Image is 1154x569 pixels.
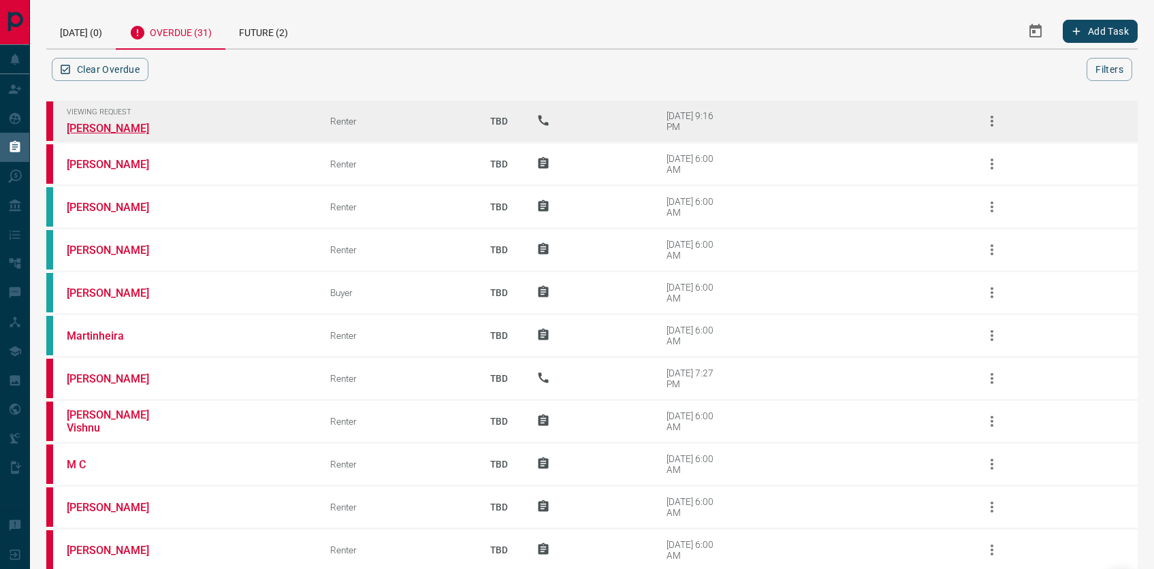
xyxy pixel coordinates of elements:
[67,201,169,214] a: [PERSON_NAME]
[46,187,53,227] div: condos.ca
[1063,20,1138,43] button: Add Task
[67,244,169,257] a: [PERSON_NAME]
[482,189,516,225] p: TBD
[482,532,516,568] p: TBD
[330,116,462,127] div: Renter
[46,14,116,48] div: [DATE] (0)
[67,122,169,135] a: [PERSON_NAME]
[330,502,462,513] div: Renter
[46,487,53,527] div: property.ca
[667,325,724,346] div: [DATE] 6:00 AM
[330,159,462,169] div: Renter
[330,544,462,555] div: Renter
[46,273,53,312] div: condos.ca
[1019,15,1052,48] button: Select Date Range
[330,373,462,384] div: Renter
[116,14,225,50] div: Overdue (31)
[667,110,724,132] div: [DATE] 9:16 PM
[67,544,169,557] a: [PERSON_NAME]
[330,459,462,470] div: Renter
[482,103,516,140] p: TBD
[46,316,53,355] div: condos.ca
[667,453,724,475] div: [DATE] 6:00 AM
[67,158,169,171] a: [PERSON_NAME]
[46,402,53,441] div: property.ca
[667,368,724,389] div: [DATE] 7:27 PM
[67,108,310,116] span: Viewing Request
[667,282,724,304] div: [DATE] 6:00 AM
[667,410,724,432] div: [DATE] 6:00 AM
[482,403,516,440] p: TBD
[667,496,724,518] div: [DATE] 6:00 AM
[1087,58,1132,81] button: Filters
[330,244,462,255] div: Renter
[67,372,169,385] a: [PERSON_NAME]
[330,330,462,341] div: Renter
[667,239,724,261] div: [DATE] 6:00 AM
[667,539,724,561] div: [DATE] 6:00 AM
[67,408,169,434] a: [PERSON_NAME] Vishnu
[482,146,516,182] p: TBD
[482,317,516,354] p: TBD
[225,14,302,48] div: Future (2)
[482,360,516,397] p: TBD
[482,274,516,311] p: TBD
[67,329,169,342] a: Martinheira
[482,231,516,268] p: TBD
[330,416,462,427] div: Renter
[46,144,53,184] div: property.ca
[330,201,462,212] div: Renter
[67,287,169,299] a: [PERSON_NAME]
[67,458,169,471] a: M C
[46,444,53,484] div: property.ca
[482,446,516,483] p: TBD
[46,101,53,141] div: property.ca
[330,287,462,298] div: Buyer
[67,501,169,514] a: [PERSON_NAME]
[46,230,53,270] div: condos.ca
[667,196,724,218] div: [DATE] 6:00 AM
[46,359,53,398] div: property.ca
[482,489,516,525] p: TBD
[52,58,148,81] button: Clear Overdue
[667,153,724,175] div: [DATE] 6:00 AM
